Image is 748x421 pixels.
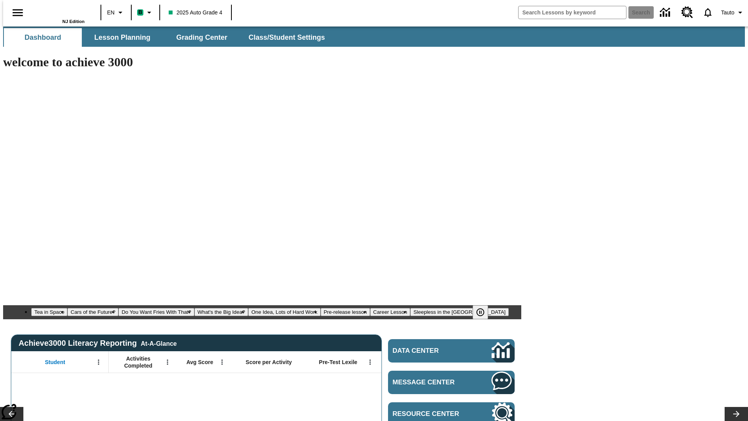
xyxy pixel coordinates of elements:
[162,356,173,368] button: Open Menu
[721,9,734,17] span: Tauto
[370,308,410,316] button: Slide 7 Career Lesson
[34,3,85,24] div: Home
[216,356,228,368] button: Open Menu
[67,308,118,316] button: Slide 2 Cars of the Future?
[319,359,358,366] span: Pre-Test Lexile
[93,356,104,368] button: Open Menu
[118,308,194,316] button: Slide 3 Do You Want Fries With That?
[163,28,241,47] button: Grading Center
[364,356,376,368] button: Open Menu
[19,339,177,348] span: Achieve3000 Literacy Reporting
[113,355,164,369] span: Activities Completed
[6,1,29,24] button: Open side menu
[4,28,82,47] button: Dashboard
[698,2,718,23] a: Notifications
[473,305,496,319] div: Pause
[246,359,292,366] span: Score per Activity
[45,359,65,366] span: Student
[393,410,468,418] span: Resource Center
[104,5,129,19] button: Language: EN, Select a language
[388,339,515,363] a: Data Center
[25,33,61,42] span: Dashboard
[31,308,67,316] button: Slide 1 Tea in Space
[176,33,227,42] span: Grading Center
[62,19,85,24] span: NJ Edition
[169,9,222,17] span: 2025 Auto Grade 4
[393,379,468,386] span: Message Center
[242,28,331,47] button: Class/Student Settings
[3,55,521,69] h1: welcome to achieve 3000
[473,305,488,319] button: Pause
[194,308,249,316] button: Slide 4 What's the Big Idea?
[3,27,745,47] div: SubNavbar
[718,5,748,19] button: Profile/Settings
[519,6,626,19] input: search field
[186,359,213,366] span: Avg Score
[321,308,370,316] button: Slide 6 Pre-release lesson
[677,2,698,23] a: Resource Center, Will open in new tab
[655,2,677,23] a: Data Center
[248,308,320,316] button: Slide 5 One Idea, Lots of Hard Work
[138,7,142,17] span: B
[410,308,509,316] button: Slide 8 Sleepless in the Animal Kingdom
[83,28,161,47] button: Lesson Planning
[725,407,748,421] button: Lesson carousel, Next
[388,371,515,394] a: Message Center
[3,28,332,47] div: SubNavbar
[134,5,157,19] button: Boost Class color is mint green. Change class color
[249,33,325,42] span: Class/Student Settings
[141,339,176,347] div: At-A-Glance
[94,33,150,42] span: Lesson Planning
[34,4,85,19] a: Home
[393,347,466,355] span: Data Center
[107,9,115,17] span: EN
